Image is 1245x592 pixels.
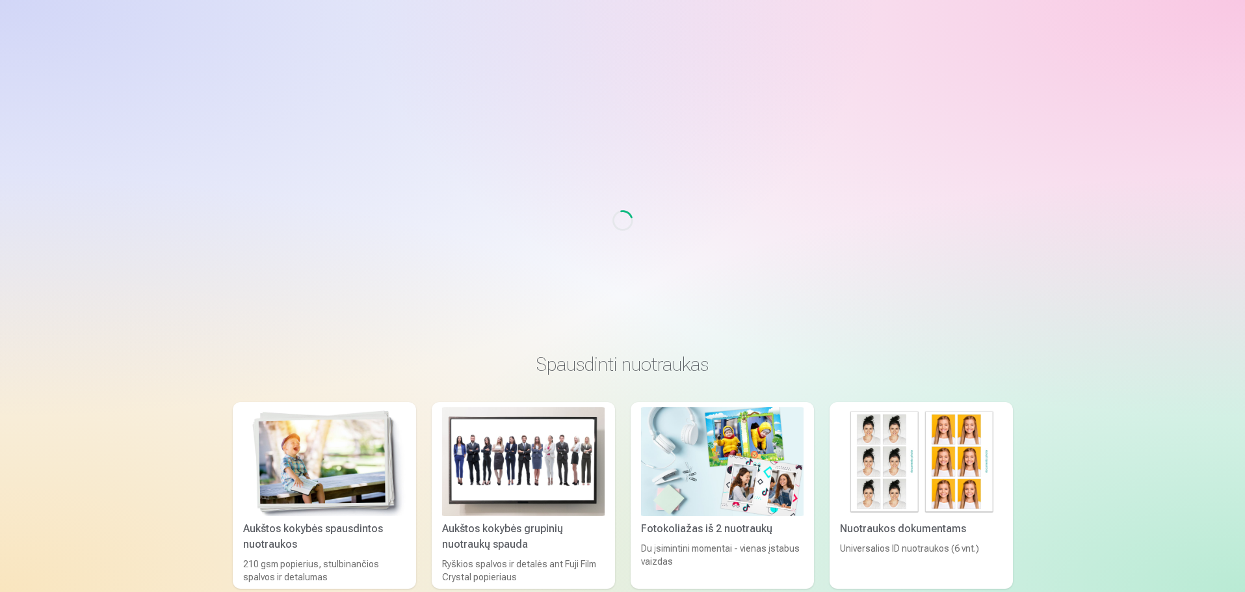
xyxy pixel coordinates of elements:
[636,521,809,537] div: Fotokoliažas iš 2 nuotraukų
[238,558,411,584] div: 210 gsm popierius, stulbinančios spalvos ir detalumas
[631,402,814,589] a: Fotokoliažas iš 2 nuotraukųFotokoliažas iš 2 nuotraukųDu įsimintini momentai - vienas įstabus vai...
[636,542,809,584] div: Du įsimintini momentai - vienas įstabus vaizdas
[238,521,411,552] div: Aukštos kokybės spausdintos nuotraukos
[840,407,1003,516] img: Nuotraukos dokumentams
[835,542,1008,584] div: Universalios ID nuotraukos (6 vnt.)
[233,402,416,589] a: Aukštos kokybės spausdintos nuotraukos Aukštos kokybės spausdintos nuotraukos210 gsm popierius, s...
[432,402,615,589] a: Aukštos kokybės grupinių nuotraukų spaudaAukštos kokybės grupinių nuotraukų spaudaRyškios spalvos...
[437,521,610,552] div: Aukštos kokybės grupinių nuotraukų spauda
[437,558,610,584] div: Ryškios spalvos ir detalės ant Fuji Film Crystal popieriaus
[830,402,1013,589] a: Nuotraukos dokumentamsNuotraukos dokumentamsUniversalios ID nuotraukos (6 vnt.)
[243,353,1003,376] h3: Spausdinti nuotraukas
[243,407,406,516] img: Aukštos kokybės spausdintos nuotraukos
[641,407,804,516] img: Fotokoliažas iš 2 nuotraukų
[835,521,1008,537] div: Nuotraukos dokumentams
[442,407,605,516] img: Aukštos kokybės grupinių nuotraukų spauda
